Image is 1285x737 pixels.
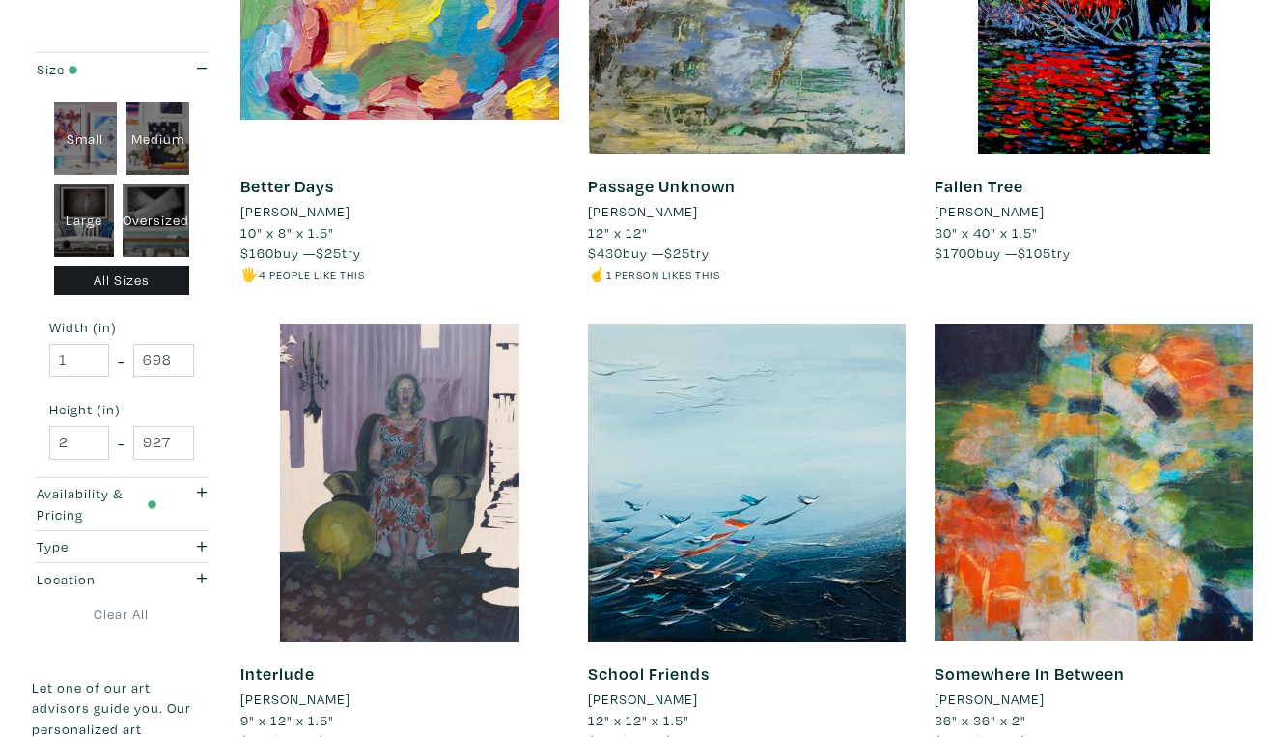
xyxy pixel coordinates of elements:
div: Availability & Pricing [37,483,157,524]
span: 30" x 40" x 1.5" [935,223,1038,241]
button: Availability & Pricing [32,478,211,530]
span: buy — try [588,243,710,262]
span: $105 [1018,243,1051,262]
a: School Friends [588,663,710,685]
a: [PERSON_NAME] [240,689,559,710]
button: Type [32,531,211,563]
div: Small [54,102,118,176]
span: buy — try [240,243,361,262]
a: Interlude [240,663,315,685]
span: - [118,348,125,374]
div: Oversized [123,184,189,257]
a: [PERSON_NAME] [935,689,1253,710]
span: $430 [588,243,623,262]
small: 1 person likes this [606,268,720,282]
small: Height (in) [49,403,194,416]
button: Size [32,53,211,85]
li: [PERSON_NAME] [588,689,698,710]
div: Location [37,569,157,590]
a: [PERSON_NAME] [935,201,1253,222]
div: Size [37,59,157,80]
li: ☝️ [588,264,907,285]
a: [PERSON_NAME] [588,689,907,710]
span: 10" x 8" x 1.5" [240,223,334,241]
li: [PERSON_NAME] [588,201,698,222]
span: $160 [240,243,274,262]
a: Better Days [240,175,334,197]
small: 4 people like this [259,268,365,282]
span: $25 [316,243,342,262]
span: 9" x 12" x 1.5" [240,711,334,729]
a: [PERSON_NAME] [240,201,559,222]
button: Location [32,563,211,595]
div: Large [54,184,115,257]
li: [PERSON_NAME] [240,201,350,222]
a: Clear All [32,604,211,625]
a: [PERSON_NAME] [588,201,907,222]
span: 36" x 36" x 2" [935,711,1026,729]
div: All Sizes [54,266,190,296]
span: $1700 [935,243,976,262]
span: $25 [664,243,690,262]
li: [PERSON_NAME] [935,689,1045,710]
li: 🖐️ [240,264,559,285]
small: Width (in) [49,321,194,334]
span: 12" x 12" [588,223,648,241]
li: [PERSON_NAME] [240,689,350,710]
span: 12" x 12" x 1.5" [588,711,689,729]
li: [PERSON_NAME] [935,201,1045,222]
a: Passage Unknown [588,175,736,197]
span: buy — try [935,243,1071,262]
span: - [118,430,125,456]
a: Fallen Tree [935,175,1023,197]
div: Type [37,536,157,557]
div: Medium [126,102,189,176]
a: Somewhere In Between [935,663,1125,685]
